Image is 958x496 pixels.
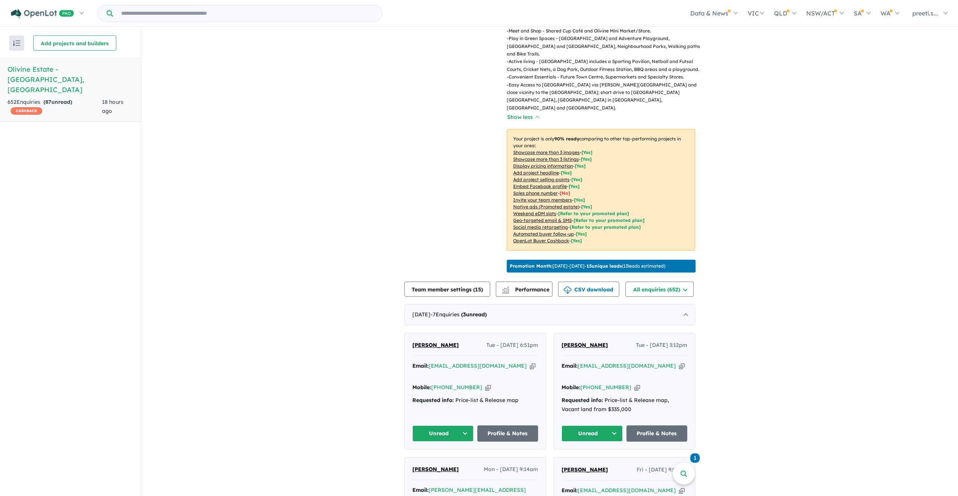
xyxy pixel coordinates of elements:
[580,384,631,391] a: [PHONE_NUMBER]
[485,384,491,391] button: Copy
[562,425,623,442] button: Unread
[564,287,571,294] img: download icon
[43,99,72,105] strong: ( unread)
[412,396,538,405] div: Price-list & Release map
[461,311,487,318] strong: ( unread)
[429,362,527,369] a: [EMAIL_ADDRESS][DOMAIN_NAME]
[8,64,134,95] h5: Olivine Estate - [GEOGRAPHIC_DATA] , [GEOGRAPHIC_DATA]
[412,465,459,474] a: [PERSON_NAME]
[562,397,603,404] strong: Requested info:
[912,9,938,17] span: preeti.s...
[412,362,429,369] strong: Email:
[502,287,509,291] img: line-chart.svg
[430,311,487,318] span: - 7 Enquir ies
[513,183,567,189] u: Embed Facebook profile
[412,384,431,391] strong: Mobile:
[412,466,459,473] span: [PERSON_NAME]
[626,425,688,442] a: Profile & Notes
[625,282,694,297] button: All enquiries (652)
[503,286,549,293] span: Performance
[575,163,586,169] span: [ Yes ]
[33,35,116,51] button: Add projects and builders
[484,465,538,474] span: Mon - [DATE] 9:14am
[404,304,695,325] div: [DATE]
[475,286,481,293] span: 15
[463,311,466,318] span: 3
[569,183,580,189] span: [ Yes ]
[560,190,570,196] span: [ No ]
[679,362,685,370] button: Copy
[562,341,608,350] a: [PERSON_NAME]
[477,425,538,442] a: Profile & Notes
[513,163,573,169] u: Display pricing information
[576,231,587,237] span: [Yes]
[510,263,665,270] p: [DATE] - [DATE] - ( 13 leads estimated)
[562,362,578,369] strong: Email:
[496,282,552,297] button: Performance
[102,99,123,114] span: 18 hours ago
[561,170,572,176] span: [ Yes ]
[558,282,619,297] button: CSV download
[8,98,102,116] div: 652 Enquir ies
[412,342,459,348] span: [PERSON_NAME]
[562,342,608,348] span: [PERSON_NAME]
[11,107,42,115] span: CASHBACK
[581,156,592,162] span: [ Yes ]
[581,204,592,209] span: [Yes]
[412,425,474,442] button: Unread
[690,453,700,463] span: 1
[513,190,558,196] u: Sales phone number
[562,465,608,474] a: [PERSON_NAME]
[571,177,582,182] span: [ Yes ]
[578,362,676,369] a: [EMAIL_ADDRESS][DOMAIN_NAME]
[582,149,592,155] span: [ Yes ]
[530,362,535,370] button: Copy
[513,217,572,223] u: Geo-targeted email & SMS
[507,129,695,251] p: Your project is only comparing to other top-performing projects in your area: - - - - - - - - - -...
[510,263,552,269] b: Promotion Month:
[114,5,381,22] input: Try estate name, suburb, builder or developer
[513,149,580,155] u: Showcase more than 3 images
[574,197,585,203] span: [ Yes ]
[486,341,538,350] span: Tue - [DATE] 6:51pm
[507,113,539,122] button: Show less
[679,487,685,494] button: Copy
[513,204,579,209] u: Native ads (Promoted estate)
[637,465,687,474] span: Fri - [DATE] 9:06am
[404,282,490,297] button: Team member settings (15)
[562,396,687,414] div: Price-list & Release map, Vacant land from $335,000
[507,58,701,73] p: - Active living - [GEOGRAPHIC_DATA] includes a Sporting Pavilion, Netball and Futsal Courts, Cric...
[690,453,700,463] a: 1
[562,384,580,391] strong: Mobile:
[570,224,641,230] span: [Refer to your promoted plan]
[513,170,559,176] u: Add project headline
[562,487,578,494] strong: Email:
[554,136,579,142] b: 90 % ready
[431,384,482,391] a: [PHONE_NUMBER]
[513,211,556,216] u: Weekend eDM slots
[513,231,574,237] u: Automated buyer follow-up
[412,487,429,493] strong: Email:
[13,40,20,46] img: sort.svg
[571,238,582,243] span: [Yes]
[513,156,579,162] u: Showcase more than 3 listings
[45,99,51,105] span: 87
[513,197,572,203] u: Invite your team members
[562,466,608,473] span: [PERSON_NAME]
[502,289,509,294] img: bar-chart.svg
[586,263,622,269] b: 15 unique leads
[507,27,701,35] p: - Meet and Shop - Shared Cup Café and Olivine Mini Market/Store.
[507,35,701,58] p: - Play in Green Spaces - [GEOGRAPHIC_DATA] and Adventure Playground, [GEOGRAPHIC_DATA] and [GEOGR...
[11,9,74,18] img: Openlot PRO Logo White
[634,384,640,391] button: Copy
[507,81,701,112] p: - Easy Access to [GEOGRAPHIC_DATA] via [PERSON_NAME][GEOGRAPHIC_DATA] and close vicinity to the [...
[574,217,645,223] span: [Refer to your promoted plan]
[558,211,629,216] span: [Refer to your promoted plan]
[412,397,454,404] strong: Requested info:
[578,487,676,494] a: [EMAIL_ADDRESS][DOMAIN_NAME]
[513,177,569,182] u: Add project selling-points
[412,341,459,350] a: [PERSON_NAME]
[507,73,701,81] p: - Convenient Essentials - Future Town Centre, Supermarkets and Specialty Stores.
[513,238,569,243] u: OpenLot Buyer Cashback
[513,224,568,230] u: Social media retargeting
